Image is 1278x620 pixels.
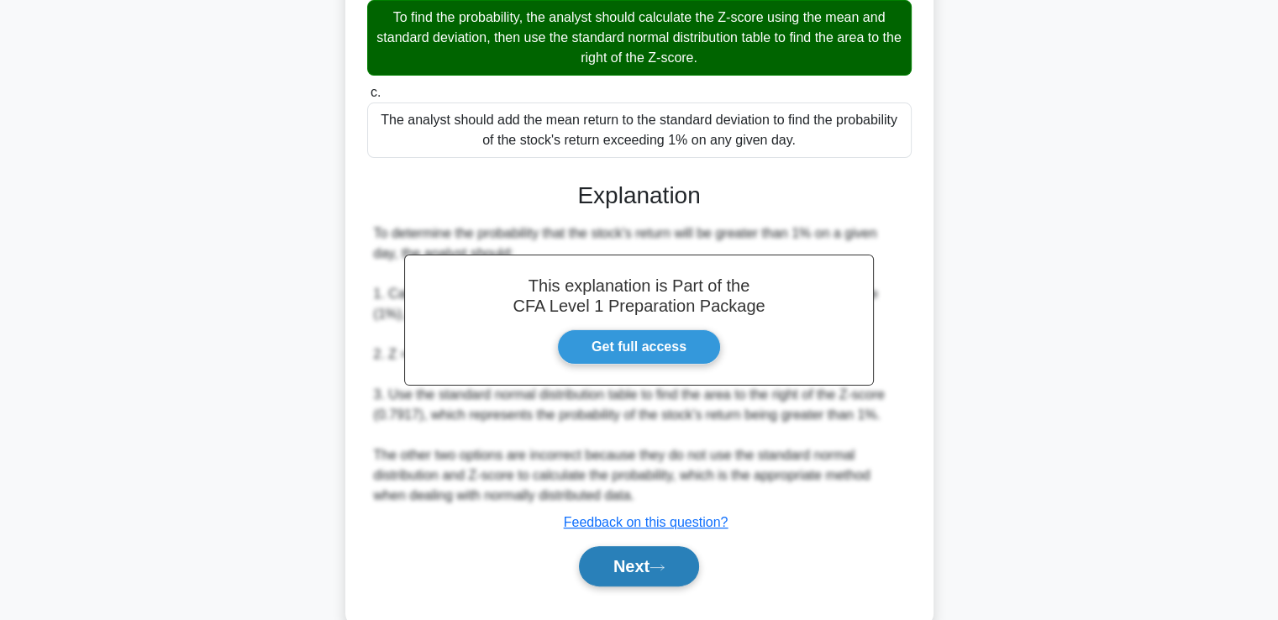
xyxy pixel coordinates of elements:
[367,102,912,158] div: The analyst should add the mean return to the standard deviation to find the probability of the s...
[557,329,721,365] a: Get full access
[374,223,905,506] div: To determine the probability that the stock's return will be greater than 1% on a given day, the ...
[579,546,699,586] button: Next
[371,85,381,99] span: c.
[564,515,728,529] a: Feedback on this question?
[377,181,902,210] h3: Explanation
